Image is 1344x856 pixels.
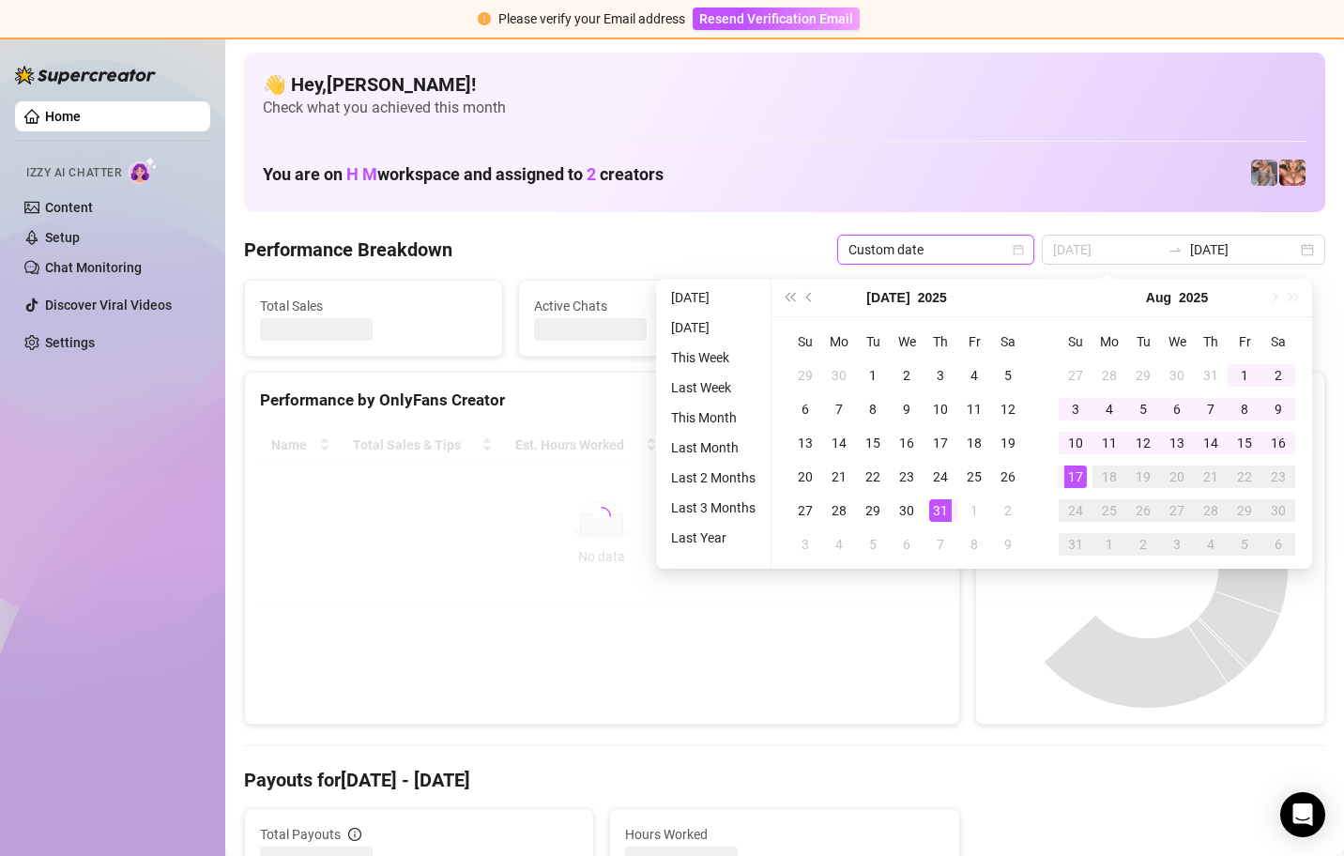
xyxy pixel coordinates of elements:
button: Choose a month [1146,279,1171,316]
div: Please verify your Email address [498,8,685,29]
div: 6 [1166,398,1188,420]
td: 2025-08-01 [957,494,991,527]
div: 31 [1199,364,1222,387]
div: 3 [794,533,817,556]
th: Tu [1126,325,1160,359]
li: [DATE] [664,316,763,339]
div: 28 [1199,499,1222,522]
td: 2025-08-12 [1126,426,1160,460]
td: 2025-08-23 [1261,460,1295,494]
td: 2025-07-12 [991,392,1025,426]
div: 24 [1064,499,1087,522]
td: 2025-07-31 [1194,359,1228,392]
th: Th [924,325,957,359]
span: swap-right [1168,242,1183,257]
div: 16 [1267,432,1290,454]
td: 2025-07-26 [991,460,1025,494]
td: 2025-08-24 [1059,494,1092,527]
h4: Payouts for [DATE] - [DATE] [244,767,1325,793]
div: 1 [1098,533,1121,556]
a: Settings [45,335,95,350]
input: End date [1190,239,1297,260]
th: Su [788,325,822,359]
div: 1 [862,364,884,387]
td: 2025-07-21 [822,460,856,494]
th: Mo [822,325,856,359]
img: pennylondonvip [1251,160,1277,186]
th: Mo [1092,325,1126,359]
span: Check what you achieved this month [263,98,1306,118]
div: 20 [1166,466,1188,488]
div: 17 [929,432,952,454]
td: 2025-07-30 [890,494,924,527]
td: 2025-07-25 [957,460,991,494]
td: 2025-08-25 [1092,494,1126,527]
div: 16 [895,432,918,454]
div: 7 [929,533,952,556]
div: 21 [828,466,850,488]
div: 23 [895,466,918,488]
th: Su [1059,325,1092,359]
div: 4 [828,533,850,556]
div: 22 [1233,466,1256,488]
span: Total Sales [260,296,487,316]
button: Choose a year [918,279,947,316]
td: 2025-07-14 [822,426,856,460]
div: 20 [794,466,817,488]
img: pennylondon [1279,160,1306,186]
td: 2025-08-04 [1092,392,1126,426]
li: Last Month [664,436,763,459]
div: 15 [862,432,884,454]
td: 2025-08-02 [1261,359,1295,392]
td: 2025-07-02 [890,359,924,392]
th: Fr [957,325,991,359]
th: We [890,325,924,359]
div: 11 [1098,432,1121,454]
div: 4 [1199,533,1222,556]
td: 2025-08-08 [1228,392,1261,426]
td: 2025-07-31 [924,494,957,527]
span: calendar [1013,244,1024,255]
div: 9 [997,533,1019,556]
td: 2025-08-10 [1059,426,1092,460]
div: 6 [895,533,918,556]
div: 10 [1064,432,1087,454]
td: 2025-08-11 [1092,426,1126,460]
a: Content [45,200,93,215]
td: 2025-09-05 [1228,527,1261,561]
div: 9 [1267,398,1290,420]
div: 24 [929,466,952,488]
div: 21 [1199,466,1222,488]
td: 2025-08-21 [1194,460,1228,494]
div: 9 [895,398,918,420]
li: Last 2 Months [664,466,763,489]
div: 30 [895,499,918,522]
td: 2025-08-09 [991,527,1025,561]
td: 2025-07-05 [991,359,1025,392]
td: 2025-07-11 [957,392,991,426]
div: 27 [1064,364,1087,387]
div: 12 [1132,432,1154,454]
td: 2025-08-19 [1126,460,1160,494]
td: 2025-08-27 [1160,494,1194,527]
div: 14 [1199,432,1222,454]
div: 5 [1233,533,1256,556]
td: 2025-07-15 [856,426,890,460]
div: 12 [997,398,1019,420]
td: 2025-08-09 [1261,392,1295,426]
div: 18 [1098,466,1121,488]
div: 31 [1064,533,1087,556]
span: to [1168,242,1183,257]
div: Open Intercom Messenger [1280,792,1325,837]
button: Previous month (PageUp) [800,279,820,316]
div: 8 [1233,398,1256,420]
span: H M [346,164,377,184]
td: 2025-08-18 [1092,460,1126,494]
div: 7 [1199,398,1222,420]
td: 2025-07-28 [822,494,856,527]
td: 2025-08-15 [1228,426,1261,460]
div: 26 [997,466,1019,488]
div: 5 [1132,398,1154,420]
th: Sa [991,325,1025,359]
div: 28 [828,499,850,522]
